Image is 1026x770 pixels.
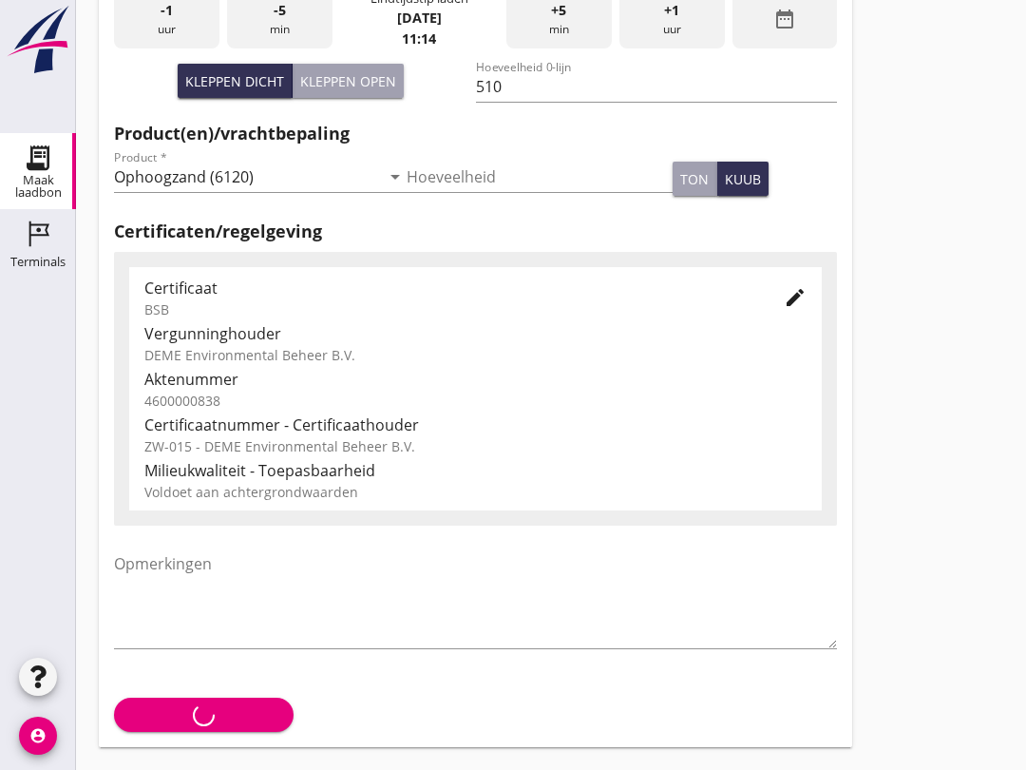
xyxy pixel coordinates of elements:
[144,322,807,345] div: Vergunninghouder
[19,717,57,755] i: account_circle
[673,162,717,196] button: ton
[114,162,380,192] input: Product *
[476,71,838,102] input: Hoeveelheid 0-lijn
[784,286,807,309] i: edit
[144,482,807,502] div: Voldoet aan achtergrondwaarden
[717,162,769,196] button: kuub
[114,549,837,648] textarea: Opmerkingen
[144,299,753,319] div: BSB
[397,9,442,27] strong: [DATE]
[144,277,753,299] div: Certificaat
[144,345,807,365] div: DEME Environmental Beheer B.V.
[114,121,837,146] h2: Product(en)/vrachtbepaling
[114,219,837,244] h2: Certificaten/regelgeving
[407,162,673,192] input: Hoeveelheid
[402,29,436,48] strong: 11:14
[725,169,761,189] div: kuub
[144,414,807,436] div: Certificaatnummer - Certificaathouder
[144,436,807,456] div: ZW-015 - DEME Environmental Beheer B.V.
[144,391,807,411] div: 4600000838
[178,64,293,98] button: Kleppen dicht
[185,71,284,91] div: Kleppen dicht
[680,169,709,189] div: ton
[293,64,404,98] button: Kleppen open
[384,165,407,188] i: arrow_drop_down
[773,8,796,30] i: date_range
[10,256,66,268] div: Terminals
[4,5,72,75] img: logo-small.a267ee39.svg
[300,71,396,91] div: Kleppen open
[144,459,807,482] div: Milieukwaliteit - Toepasbaarheid
[144,368,807,391] div: Aktenummer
